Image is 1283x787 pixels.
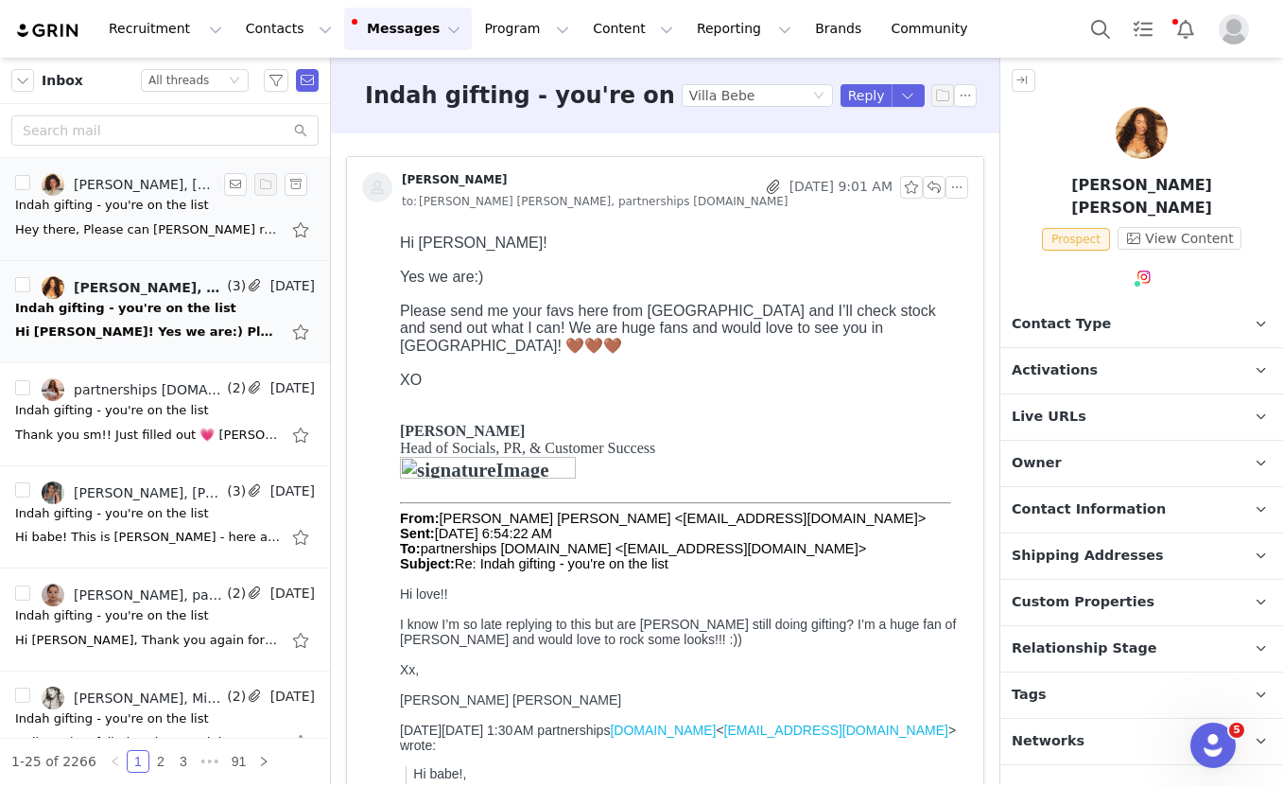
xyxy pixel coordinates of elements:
button: Content [581,8,685,50]
button: Reporting [685,8,803,50]
div: Indah gifting - you're on the list [15,504,209,523]
button: Notifications [1165,8,1206,50]
button: Messages [344,8,472,50]
img: 4039f65a-072e-48ef-b4d2-2b71c398e127--s.jpg [42,173,64,196]
span: Owner [1012,453,1062,474]
div: Hi Christine, Thank you again for including me in this gifting campaign. Confirming I've added my... [15,631,280,650]
button: Program [473,8,581,50]
img: 89faa8da-1cff-4a06-9fa0-51be4bba137d.jpg [42,584,64,606]
b: Subject: [8,329,62,344]
div: [PERSON_NAME] [402,172,508,187]
li: 1-25 of 2266 [11,750,96,773]
div: XO [8,145,568,162]
i: icon: down [229,75,240,88]
img: signatureImage [8,230,183,252]
a: [DOMAIN_NAME] [298,772,404,787]
a: [EMAIL_ADDRESS][DOMAIN_NAME] [332,496,556,511]
span: Prospect [1042,228,1110,251]
b: From: [8,284,47,299]
span: Send Email [296,69,319,92]
li: 3 [172,750,195,773]
i: icon: left [110,756,121,767]
div: Thank you sm!! Just filled out 💗 Sophia On Wed, Sep 24, 2025 at 12:56 PM partnerships indahclothi... [15,426,280,445]
div: Indah gifting - you're on the list [15,401,209,420]
input: Search mail [11,115,319,146]
a: [PERSON_NAME], partnerships [DOMAIN_NAME] [42,584,223,606]
img: grin logo [15,22,81,40]
span: Activations [1012,360,1098,381]
div: [PERSON_NAME], [PERSON_NAME] ♡︎, partnerships [DOMAIN_NAME] [74,177,214,192]
span: 5 [1229,723,1244,738]
div: Xx, [8,435,568,450]
i: icon: search [294,124,307,137]
div: Indah gifting - you're on the list [15,606,209,625]
iframe: Intercom live chat [1190,723,1236,768]
img: placeholder-profile.jpg [1219,14,1249,44]
div: [PERSON_NAME] [DATE] 9:01 AMto:[PERSON_NAME] [PERSON_NAME], partnerships [DOMAIN_NAME] [347,157,983,227]
p: Attached is the linesheet for this gifting drop. [21,728,568,743]
span: (2) [223,687,246,707]
img: Grace Ann Nader [1116,107,1168,159]
span: [PERSON_NAME] [PERSON_NAME], partnerships [DOMAIN_NAME] [402,191,789,212]
a: [URL][DOMAIN_NAME] [408,772,548,787]
div: Indah gifting - you're on the list [15,709,209,728]
li: 2 [149,750,172,773]
a: [DOMAIN_NAME] [217,496,323,511]
li: 1 [127,750,149,773]
button: View Content [1118,227,1241,250]
a: 2 [150,751,171,772]
img: befe1e04-426e-408b-8689-66eaaa196b97.jpg [42,687,64,709]
img: 1465d7e7-92c5-431e-a9c3-a0945b85351b.jpg [42,481,64,504]
span: Contact Type [1012,314,1111,335]
span: Inbox [42,71,83,91]
p: This drop is full of signature INDAH silhouettes — dreamy, body-hugging, and made to move with yo... [21,670,568,715]
li: Next 3 Pages [195,750,225,773]
span: Custom Properties [1012,592,1154,613]
a: [PERSON_NAME], [PERSON_NAME] ♡︎, partnerships [DOMAIN_NAME] [42,173,214,196]
p: [PERSON_NAME] [PERSON_NAME] [1000,174,1283,219]
a: [PERSON_NAME] [362,172,508,202]
a: 91 [226,751,252,772]
img: placeholder-contacts.jpeg [362,172,392,202]
font: [PERSON_NAME] [PERSON_NAME] <[EMAIL_ADDRESS][DOMAIN_NAME]> [DATE] 6:54:22 AM partnerships [DOMAIN... [8,284,533,344]
span: ••• [195,750,225,773]
a: Community [880,8,988,50]
a: [PERSON_NAME], [PERSON_NAME] [PERSON_NAME], partnerships [DOMAIN_NAME] [42,276,223,299]
div: [PERSON_NAME], partnerships [DOMAIN_NAME] [74,587,223,603]
span: Live URLs [1012,407,1086,428]
div: [PERSON_NAME], Microsoft Outlook, partnerships [DOMAIN_NAME] [74,691,223,706]
strong: IMPORTANT: [21,772,101,787]
a: Tasks [1122,8,1164,50]
p: VILLA BEBE has arrived! 💌 [21,568,568,583]
div: I know I’m so late replying to this but are [PERSON_NAME] still doing gifting? I’m a huge fan of ... [8,390,568,420]
img: c43a1bd3-5b6f-4d70-addc-134a44c2f4f8.jpg [42,378,64,401]
h3: Indah gifting - you're on the list [365,79,773,113]
p: Head of Socials, PR, & Customer Success [8,213,568,230]
b: Sent: [8,299,43,314]
span: Tags [1012,685,1047,706]
div: [PERSON_NAME], [PERSON_NAME] [PERSON_NAME], partnerships [DOMAIN_NAME] [74,280,223,295]
div: Hey there, Please can Nicole receive the pieces below? She is going away on the 10th so is there ... [15,220,280,239]
span: Networks [1012,731,1084,752]
div: Indah gifting - you're on the list [15,196,209,215]
p: Hi babe!, [21,539,568,554]
div: Yes we are:) [8,42,568,59]
div: partnerships [DOMAIN_NAME], [PERSON_NAME] [74,382,223,397]
button: Reply [841,84,893,107]
span: Relationship Stage [1012,638,1157,659]
div: Please send me your favs here from [GEOGRAPHIC_DATA] and I’ll check stock and send out what I can... [8,76,568,128]
li: Next Page [252,750,275,773]
p: Photographed at a secluded villa where time slows down and golden hour lingers, this collection i... [21,596,568,656]
div: Indah gifting - you're on the list [15,299,236,318]
a: 3 [173,751,194,772]
a: [PERSON_NAME], [PERSON_NAME], partnerships [DOMAIN_NAME] [42,481,223,504]
div: All threads [148,70,209,91]
div: Hi babe! This is christine - here are my measurements: Height 5’7 Waist 25 I wear M in Camilla an... [15,528,280,547]
a: Brands [804,8,878,50]
button: Profile [1207,14,1268,44]
button: Recruitment [97,8,234,50]
span: (2) [214,173,236,193]
a: partnerships [DOMAIN_NAME], [PERSON_NAME] [42,378,223,401]
span: [DATE] 9:01 AM [789,176,893,199]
